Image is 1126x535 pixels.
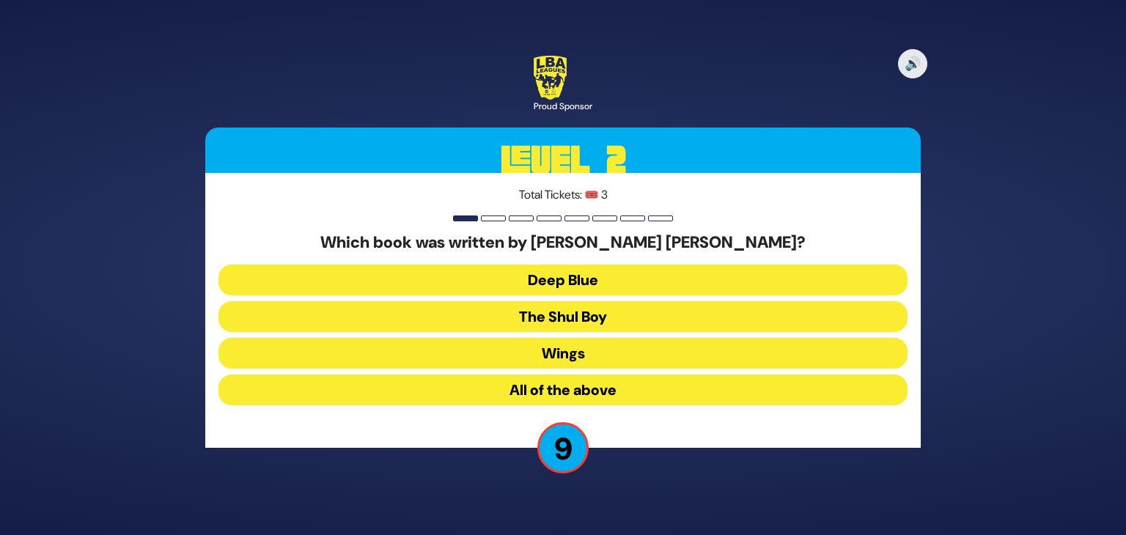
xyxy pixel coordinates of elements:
[218,186,908,204] p: Total Tickets: 🎟️ 3
[218,338,908,369] button: Wings
[537,422,589,473] p: 9
[205,128,921,193] h3: Level 2
[534,56,567,100] img: LBA
[218,233,908,252] h5: Which book was written by [PERSON_NAME] [PERSON_NAME]?
[218,374,908,405] button: All of the above
[534,100,592,113] div: Proud Sponsor
[898,49,927,78] button: 🔊
[218,301,908,332] button: The Shul Boy
[218,265,908,295] button: Deep Blue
